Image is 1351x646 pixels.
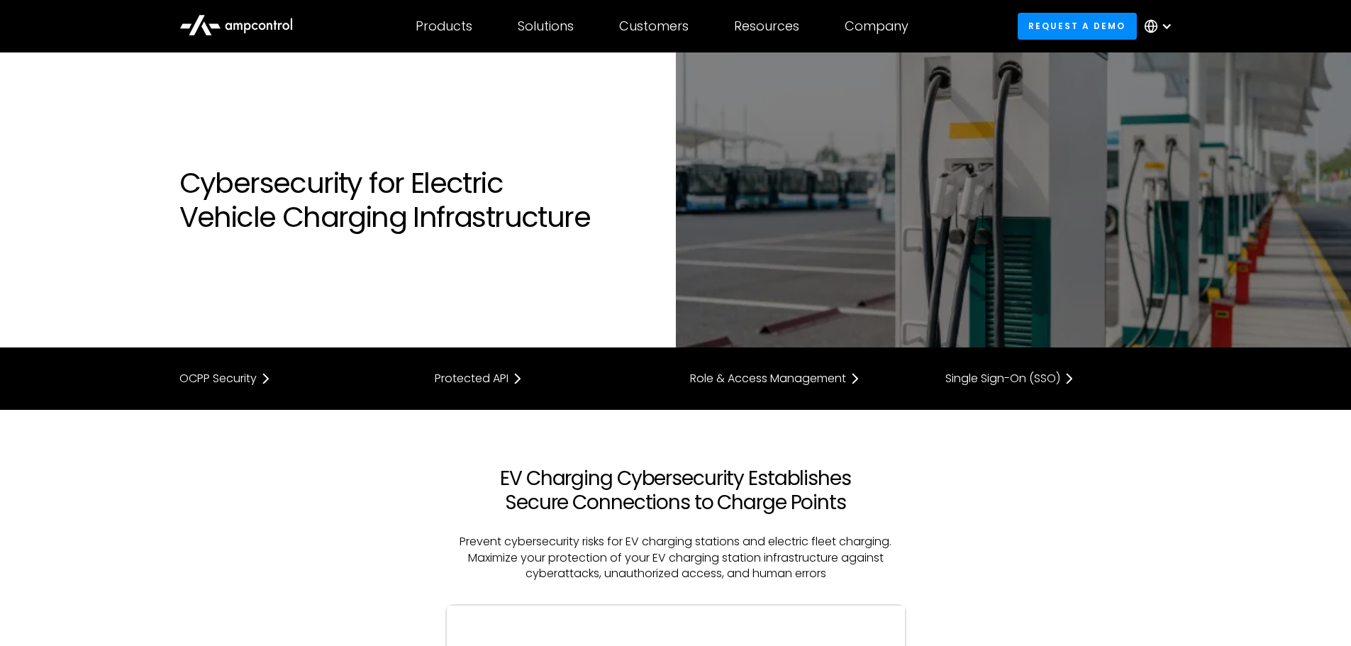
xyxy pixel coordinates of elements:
div: Solutions [518,18,574,34]
a: Single Sign-On (SSO) [945,370,1172,387]
div: Products [416,18,472,34]
a: OCPP Security [179,370,406,387]
h1: Cybersecurity for Electric Vehicle Charging Infrastructure [179,166,662,234]
h2: EV Charging Cybersecurity Establishes Secure Connections to Charge Points [435,467,917,514]
div: Resources [734,18,799,34]
a: Role & Access Management [690,370,917,387]
div: Customers [619,18,689,34]
div: Protected API [435,373,508,384]
a: Protected API [435,370,662,387]
div: Company [845,18,908,34]
a: Request a demo [1018,13,1137,39]
div: OCPP Security [179,373,257,384]
p: Prevent cybersecurity risks for EV charging stations and electric fleet charging. Maximize your p... [435,534,917,581]
div: Single Sign-On (SSO) [945,373,1060,384]
div: Role & Access Management [690,373,846,384]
